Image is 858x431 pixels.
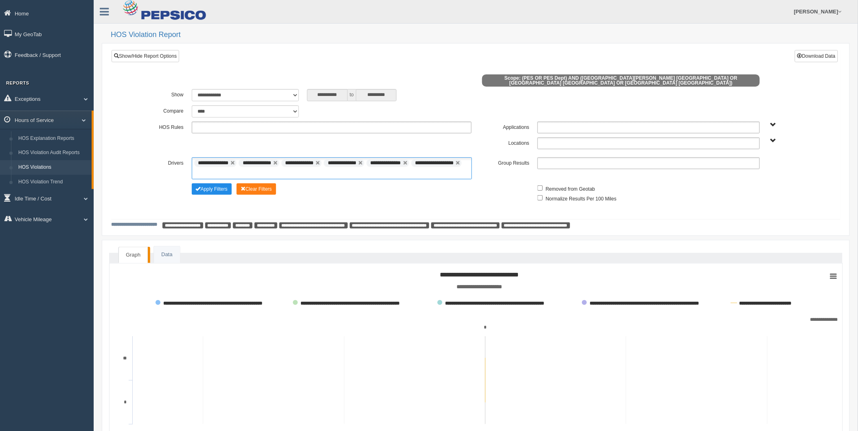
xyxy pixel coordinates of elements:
[15,160,92,175] a: HOS Violations
[546,193,617,203] label: Normalize Results Per 100 Miles
[112,50,179,62] a: Show/Hide Report Options
[15,146,92,160] a: HOS Violation Audit Reports
[348,89,356,101] span: to
[118,247,148,263] a: Graph
[476,122,533,131] label: Applications
[154,246,180,263] a: Data
[795,50,838,62] button: Download Data
[237,183,276,195] button: Change Filter Options
[15,131,92,146] a: HOS Explanation Reports
[15,175,92,189] a: HOS Violation Trend
[476,137,534,147] label: Locations
[111,31,850,39] h2: HOS Violation Report
[130,105,188,115] label: Compare
[546,183,595,193] label: Removed from Geotab
[482,74,760,87] span: Scope: (PES OR PES Dept) AND ([GEOGRAPHIC_DATA][PERSON_NAME] [GEOGRAPHIC_DATA] OR [GEOGRAPHIC_DAT...
[476,157,534,167] label: Group Results
[130,122,188,131] label: HOS Rules
[130,157,188,167] label: Drivers
[130,89,188,99] label: Show
[192,183,232,195] button: Change Filter Options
